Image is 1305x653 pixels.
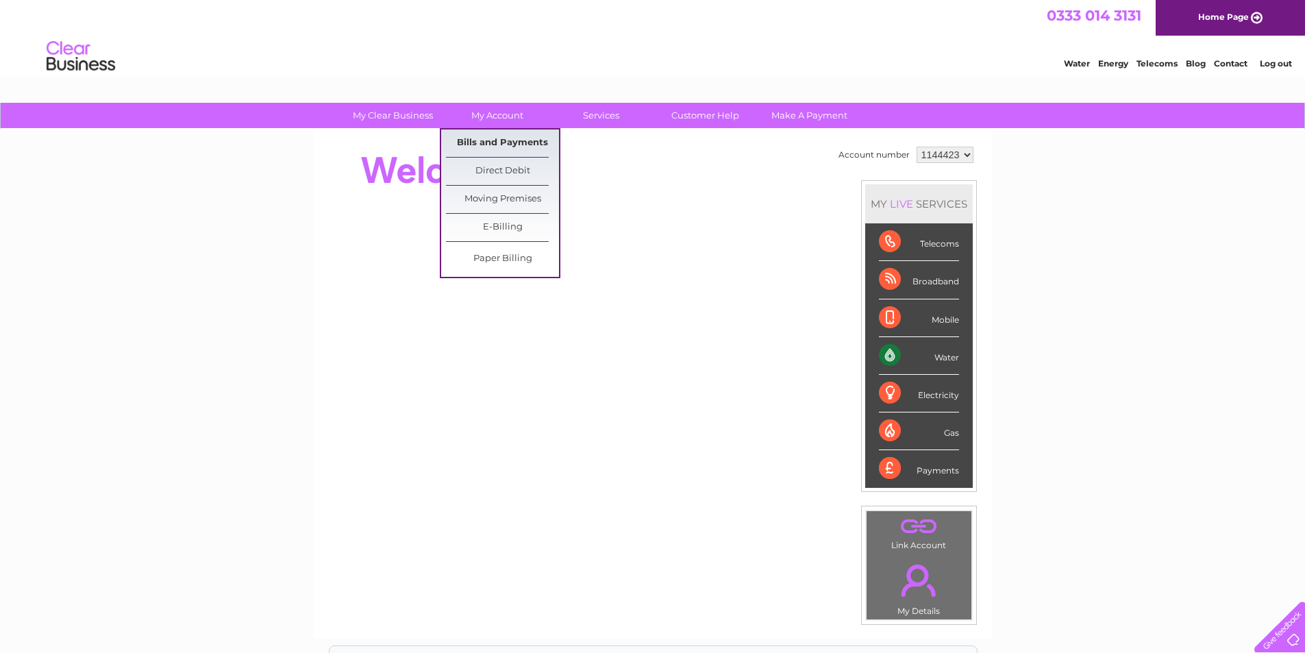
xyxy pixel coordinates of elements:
[753,103,866,128] a: Make A Payment
[879,223,959,261] div: Telecoms
[879,337,959,375] div: Water
[1186,58,1206,69] a: Blog
[1064,58,1090,69] a: Water
[879,375,959,412] div: Electricity
[1047,7,1141,24] a: 0333 014 3131
[866,510,972,554] td: Link Account
[446,158,559,185] a: Direct Debit
[865,184,973,223] div: MY SERVICES
[46,36,116,77] img: logo.png
[446,130,559,157] a: Bills and Payments
[446,186,559,213] a: Moving Premises
[440,103,554,128] a: My Account
[1098,58,1128,69] a: Energy
[336,103,449,128] a: My Clear Business
[870,556,968,604] a: .
[446,214,559,241] a: E-Billing
[330,8,977,66] div: Clear Business is a trading name of Verastar Limited (registered in [GEOGRAPHIC_DATA] No. 3667643...
[879,450,959,487] div: Payments
[1260,58,1292,69] a: Log out
[1214,58,1247,69] a: Contact
[870,515,968,539] a: .
[887,197,916,210] div: LIVE
[879,299,959,337] div: Mobile
[545,103,658,128] a: Services
[879,412,959,450] div: Gas
[866,553,972,620] td: My Details
[879,261,959,299] div: Broadband
[1136,58,1178,69] a: Telecoms
[835,143,913,167] td: Account number
[649,103,762,128] a: Customer Help
[446,245,559,273] a: Paper Billing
